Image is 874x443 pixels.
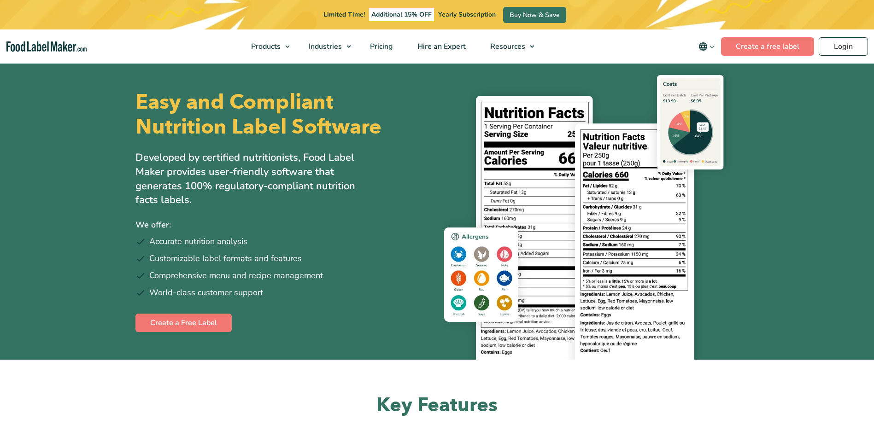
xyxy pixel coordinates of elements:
span: World-class customer support [149,286,263,299]
a: Buy Now & Save [503,7,566,23]
span: Limited Time! [323,10,365,19]
span: Customizable label formats and features [149,252,302,265]
h2: Key Features [135,393,739,418]
h1: Easy and Compliant Nutrition Label Software [135,90,429,140]
span: Hire an Expert [415,41,467,52]
span: Comprehensive menu and recipe management [149,269,323,282]
span: Additional 15% OFF [369,8,434,21]
span: Resources [487,41,526,52]
a: Pricing [358,29,403,64]
span: Yearly Subscription [438,10,496,19]
p: We offer: [135,218,430,232]
span: Accurate nutrition analysis [149,235,247,248]
p: Developed by certified nutritionists, Food Label Maker provides user-friendly software that gener... [135,151,375,207]
a: Create a free label [721,37,814,56]
a: Login [819,37,868,56]
span: Pricing [367,41,394,52]
a: Resources [478,29,539,64]
a: Products [239,29,294,64]
span: Industries [306,41,343,52]
span: Products [248,41,282,52]
a: Industries [297,29,356,64]
a: Hire an Expert [405,29,476,64]
a: Create a Free Label [135,314,232,332]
